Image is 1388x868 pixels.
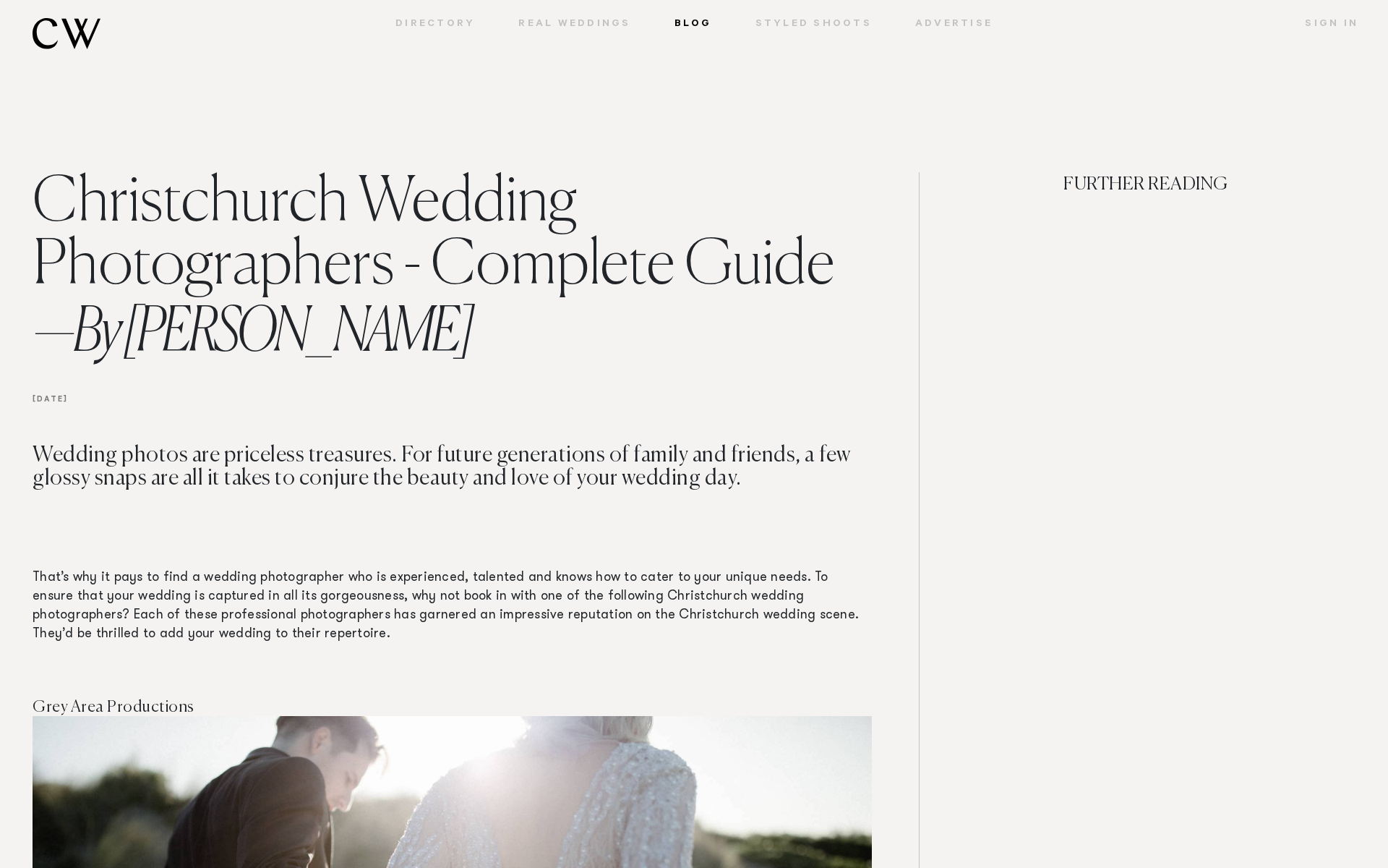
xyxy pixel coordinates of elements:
[497,18,652,31] a: Real Weddings
[33,569,872,644] p: That’s why it pays to find a wedding photographer who is experienced, talented and knows how to c...
[936,172,1355,248] h4: FURTHER READING
[374,18,497,31] a: Directory
[33,172,872,370] h1: Christchurch Wedding Photographers - Complete Guide
[33,444,872,569] h3: Wedding photos are priceless treasures. For future generations of family and friends, a few gloss...
[653,18,734,31] a: Blog
[33,699,872,716] h4: Grey Area Productions
[33,303,471,365] span: By [PERSON_NAME]
[894,18,1014,31] a: Advertise
[33,370,872,444] h6: [DATE]
[1283,18,1358,31] a: Sign In
[33,303,72,365] span: —
[734,18,894,31] a: Styled Shoots
[33,18,100,49] img: monogram.svg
